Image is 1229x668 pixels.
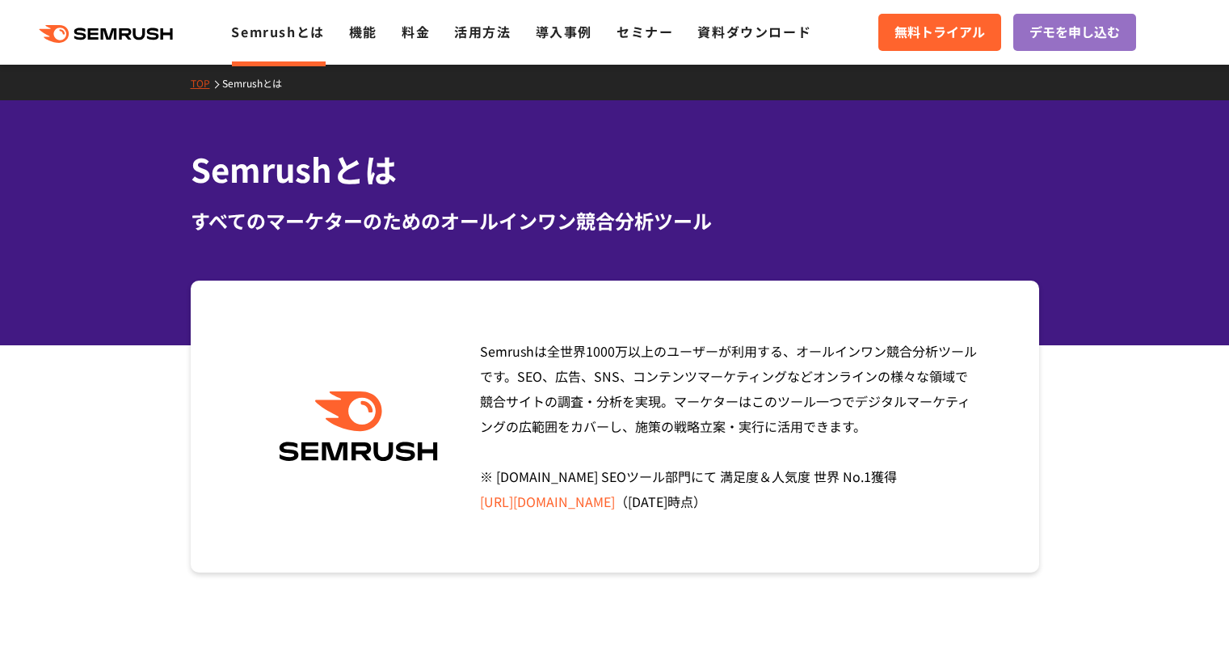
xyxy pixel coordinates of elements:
[536,22,592,41] a: 導入事例
[402,22,430,41] a: 料金
[1029,22,1120,43] span: デモを申し込む
[480,341,977,511] span: Semrushは全世界1000万以上のユーザーが利用する、オールインワン競合分析ツールです。SEO、広告、SNS、コンテンツマーケティングなどオンラインの様々な領域で競合サイトの調査・分析を実現...
[271,391,446,462] img: Semrush
[222,76,294,90] a: Semrushとは
[878,14,1001,51] a: 無料トライアル
[191,146,1039,193] h1: Semrushとは
[894,22,985,43] span: 無料トライアル
[191,206,1039,235] div: すべてのマーケターのためのオールインワン競合分析ツール
[1013,14,1136,51] a: デモを申し込む
[349,22,377,41] a: 機能
[191,76,222,90] a: TOP
[454,22,511,41] a: 活用方法
[480,492,615,511] a: [URL][DOMAIN_NAME]
[231,22,324,41] a: Semrushとは
[617,22,673,41] a: セミナー
[697,22,811,41] a: 資料ダウンロード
